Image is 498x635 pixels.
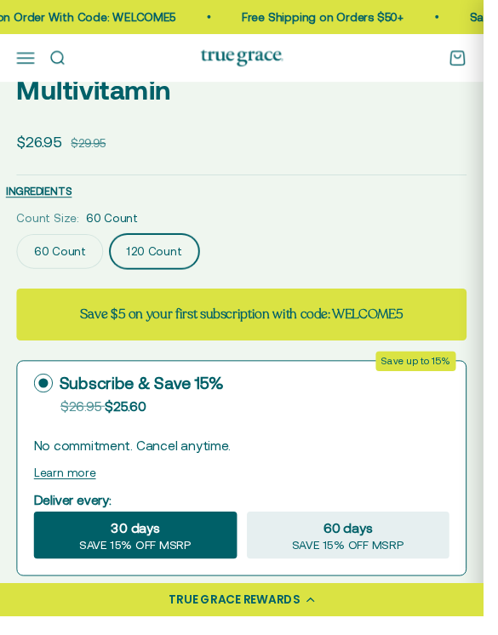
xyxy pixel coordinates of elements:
[242,11,409,25] a: Free Shipping on Orders $50+
[73,139,109,157] compare-at-price: $29.95
[89,216,142,235] span: 60 Count
[17,216,82,235] legend: Count Size:
[6,192,74,204] span: INGREDIENTS
[83,315,415,334] strong: Save $5 on your first subscription with code: WELCOME5
[17,135,63,160] sale-price: $26.95
[175,609,310,627] div: TRUE GRACE REWARDS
